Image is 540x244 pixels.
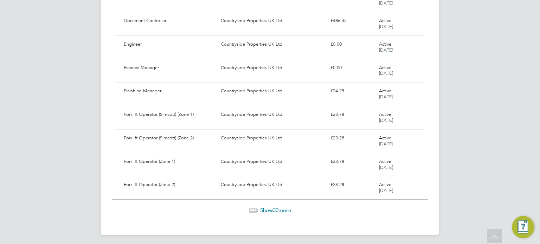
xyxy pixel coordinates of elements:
div: Countryside Properties UK Ltd [218,132,327,144]
span: Active [379,158,391,164]
span: 30 [273,207,278,213]
span: Active [379,65,391,71]
div: £23.28 [328,132,376,144]
div: Countryside Properties UK Ltd [218,156,327,167]
div: Forklift Operator (Zone 2) [121,179,218,191]
div: Countryside Properties UK Ltd [218,39,327,50]
span: Show more [260,207,291,213]
div: £0.00 [328,62,376,74]
span: [DATE] [379,47,393,53]
div: Document Controller [121,15,218,27]
div: £0.00 [328,39,376,50]
span: [DATE] [379,24,393,29]
div: Countryside Properties UK Ltd [218,109,327,120]
span: [DATE] [379,70,393,76]
div: Finishing Manager [121,85,218,97]
span: Active [379,111,391,117]
div: £23.28 [328,179,376,191]
div: Forklift Operator (Simcott) (Zone 2) [121,132,218,144]
span: [DATE] [379,117,393,123]
span: Active [379,182,391,187]
div: Engineer [121,39,218,50]
span: Active [379,18,391,24]
span: [DATE] [379,187,393,193]
div: Countryside Properties UK Ltd [218,85,327,97]
div: Countryside Properties UK Ltd [218,179,327,191]
div: Forklift Operator (Zone 1) [121,156,218,167]
button: Engage Resource Center [512,216,534,238]
span: Active [379,88,391,94]
span: Active [379,41,391,47]
div: £23.78 [328,156,376,167]
div: Forklift Operator (Simcott) (Zone 1) [121,109,218,120]
span: [DATE] [379,141,393,147]
div: £486.45 [328,15,376,27]
span: [DATE] [379,94,393,100]
span: [DATE] [379,164,393,170]
div: Countryside Properties UK Ltd [218,15,327,27]
div: Countryside Properties UK Ltd [218,62,327,74]
span: Active [379,135,391,141]
div: Finance Manager [121,62,218,74]
div: £24.29 [328,85,376,97]
div: £23.78 [328,109,376,120]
